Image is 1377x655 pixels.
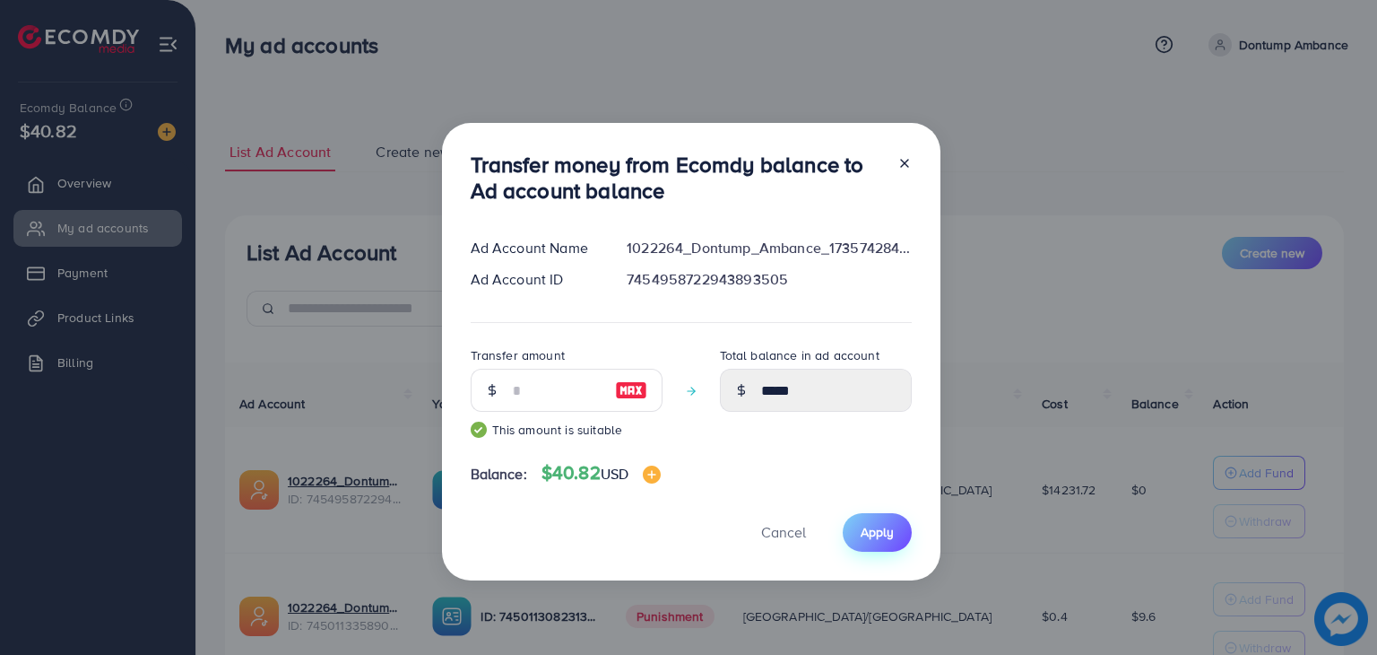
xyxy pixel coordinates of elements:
div: 7454958722943893505 [612,269,925,290]
span: Apply [861,523,894,541]
span: Balance: [471,464,527,485]
div: 1022264_Dontump_Ambance_1735742847027 [612,238,925,258]
label: Total balance in ad account [720,346,879,364]
small: This amount is suitable [471,421,663,439]
div: Ad Account ID [456,269,613,290]
span: USD [601,464,628,484]
h3: Transfer money from Ecomdy balance to Ad account balance [471,152,883,204]
button: Cancel [739,513,828,552]
img: image [615,380,647,401]
img: image [643,466,661,484]
label: Transfer amount [471,346,565,364]
span: Cancel [761,522,806,542]
img: guide [471,422,487,438]
button: Apply [843,513,912,552]
div: Ad Account Name [456,238,613,258]
h4: $40.82 [541,462,661,485]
